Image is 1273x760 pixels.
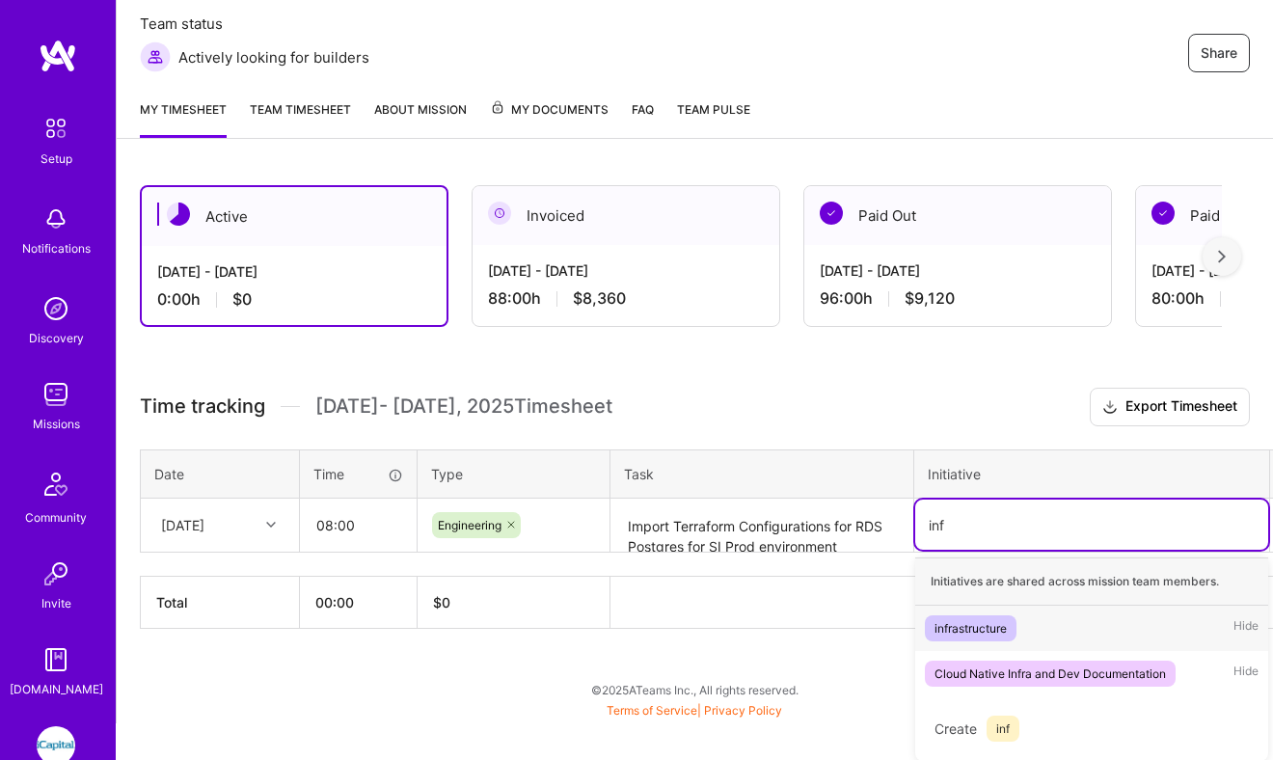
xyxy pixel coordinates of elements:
th: Total [141,576,300,628]
span: $ 0 [433,594,450,611]
span: [DATE] - [DATE] , 2025 Timesheet [315,394,612,419]
span: My Documents [490,99,609,121]
div: Invoiced [473,186,779,245]
span: Actively looking for builders [178,47,369,68]
div: 96:00 h [820,288,1096,309]
img: teamwork [37,375,75,414]
img: discovery [37,289,75,328]
th: Task [610,449,914,498]
div: [DATE] [161,515,204,535]
div: Paid Out [804,186,1111,245]
img: Paid Out [820,202,843,225]
span: $9,120 [905,288,955,309]
div: Time [313,464,403,484]
div: Cloud Native Infra and Dev Documentation [934,664,1166,684]
span: Time tracking [140,394,265,419]
div: [DATE] - [DATE] [157,261,431,282]
div: Initiatives are shared across mission team members. [915,557,1268,606]
img: logo [39,39,77,73]
a: About Mission [374,99,467,138]
span: Team status [140,14,369,34]
div: Missions [33,414,80,434]
img: Paid Out [1151,202,1175,225]
span: $8,360 [573,288,626,309]
div: Discovery [29,328,84,348]
th: Type [418,449,610,498]
span: | [607,703,782,718]
button: Share [1188,34,1250,72]
a: Terms of Service [607,703,697,718]
span: Share [1201,43,1237,63]
div: Setup [41,149,72,169]
img: Invoiced [488,202,511,225]
i: icon Chevron [266,520,276,529]
div: Invite [41,593,71,613]
img: Invite [37,555,75,593]
a: FAQ [632,99,654,138]
img: setup [36,108,76,149]
div: [DOMAIN_NAME] [10,679,103,699]
div: Community [25,507,87,528]
span: $0 [232,289,252,310]
div: Create [925,706,1259,751]
img: guide book [37,640,75,679]
span: Hide [1233,661,1259,687]
button: Export Timesheet [1090,388,1250,426]
span: Engineering [438,518,501,532]
div: [DATE] - [DATE] [820,260,1096,281]
img: bell [37,200,75,238]
a: Team timesheet [250,99,351,138]
a: Team Pulse [677,99,750,138]
div: Notifications [22,238,91,258]
div: 0:00 h [157,289,431,310]
a: My timesheet [140,99,227,138]
div: © 2025 ATeams Inc., All rights reserved. [116,665,1273,714]
img: Active [167,203,190,226]
span: inf [987,716,1019,742]
a: My Documents [490,99,609,138]
th: 00:00 [300,576,418,628]
div: infrastructure [934,618,1007,638]
img: Actively looking for builders [140,41,171,72]
img: right [1218,250,1226,263]
th: Date [141,449,300,498]
input: HH:MM [301,500,416,551]
div: Active [142,187,447,246]
div: 88:00 h [488,288,764,309]
span: Hide [1233,615,1259,641]
i: icon Download [1102,397,1118,418]
a: Privacy Policy [704,703,782,718]
div: Initiative [928,464,1256,484]
textarea: Import Terraform Configurations for RDS Postgres for SI Prod environment [612,501,911,552]
div: [DATE] - [DATE] [488,260,764,281]
img: Community [33,461,79,507]
span: Team Pulse [677,102,750,117]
